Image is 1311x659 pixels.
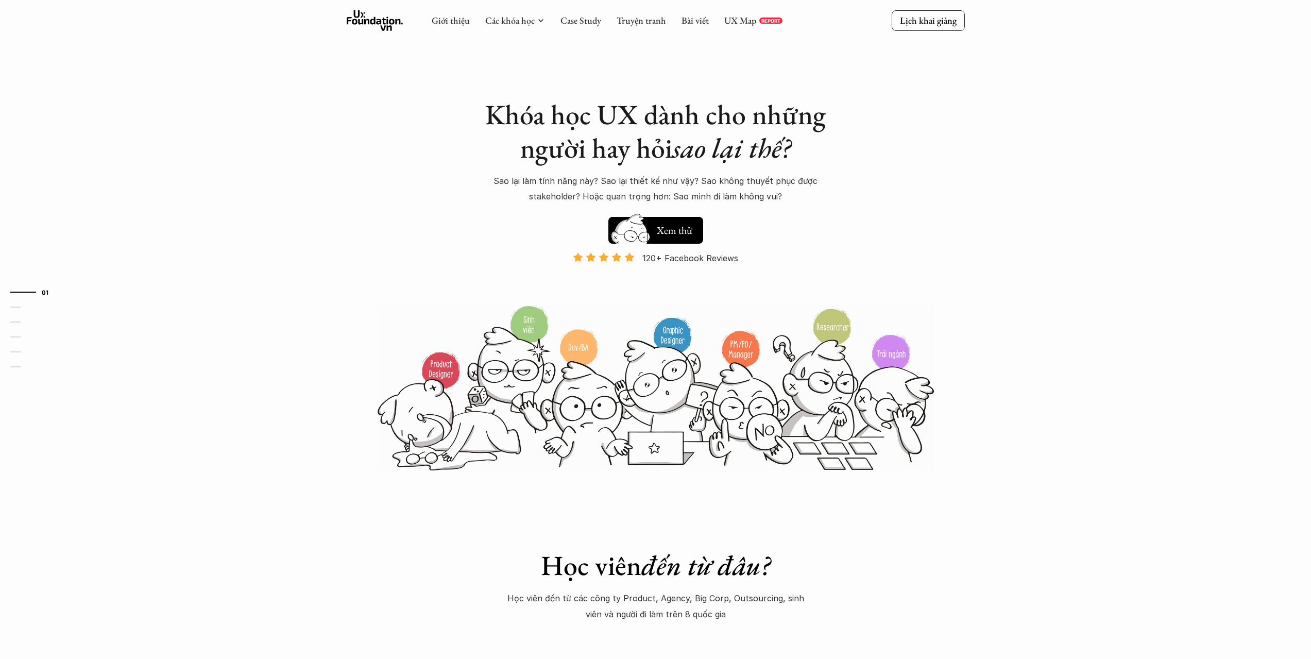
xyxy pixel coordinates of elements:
h1: Học viên [475,549,836,582]
strong: 01 [42,289,49,296]
p: Lịch khai giảng [900,14,957,26]
a: Xem thử [608,212,703,244]
a: Lịch khai giảng [892,10,965,30]
a: REPORT [759,18,782,24]
a: Giới thiệu [432,14,470,26]
a: Các khóa học [485,14,535,26]
a: Case Study [560,14,601,26]
p: REPORT [761,18,780,24]
a: 120+ Facebook Reviews [564,252,747,304]
a: 01 [10,286,59,298]
p: Sao lại làm tính năng này? Sao lại thiết kế như vậy? Sao không thuyết phục được stakeholder? Hoặc... [481,173,831,205]
a: UX Map [724,14,757,26]
p: 120+ Facebook Reviews [642,250,738,266]
a: Truyện tranh [617,14,666,26]
a: Bài viết [682,14,709,26]
h1: Khóa học UX dành cho những người hay hỏi [475,98,836,165]
h5: Xem thử [657,223,692,238]
em: đến từ đâu? [641,547,770,583]
em: sao lại thế? [672,130,791,166]
p: Học viên đến từ các công ty Product, Agency, Big Corp, Outsourcing, sinh viên và người đi làm trê... [501,590,810,622]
